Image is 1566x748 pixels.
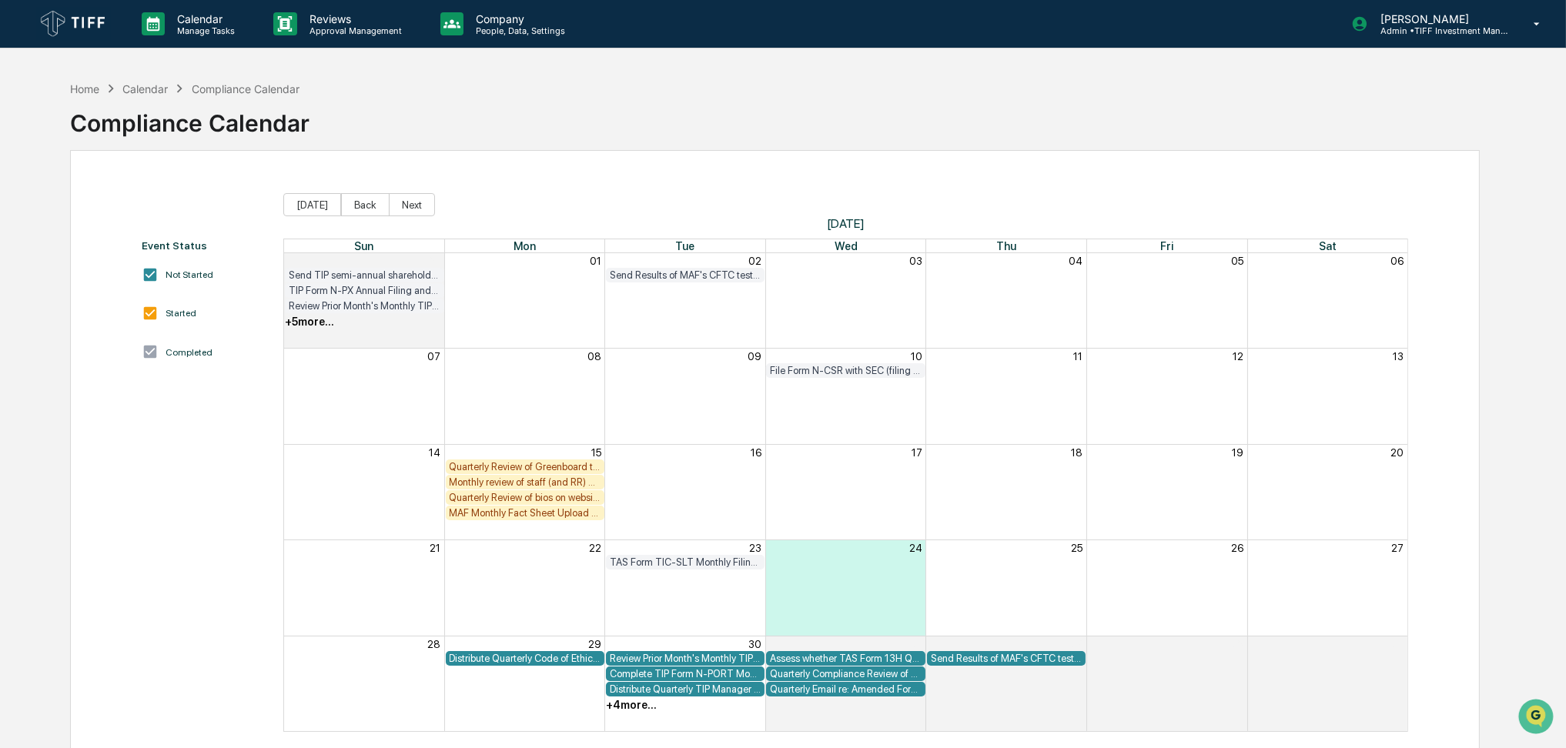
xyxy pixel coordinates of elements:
div: Assess whether TAS Form 13H Quarterly Filing is required (if so, must be filed promptly after qua... [770,653,921,664]
button: 28 [428,638,441,650]
button: Back [341,193,390,216]
span: Wed [835,239,858,252]
div: 🔎 [15,225,28,237]
div: Compliance Calendar [70,97,310,137]
button: 24 [909,542,922,554]
div: Event Status [142,239,269,252]
a: 🔎Data Lookup [9,217,103,245]
span: Mon [514,239,536,252]
div: Quarterly Compliance Review of RFP Materials [770,668,921,680]
span: Preclearance [31,194,99,209]
button: 01 [590,255,601,267]
button: 29 [588,638,601,650]
div: Home [70,82,99,95]
div: Monthly review of staff (and RR) archived communications (including email and Teams) [FIRM DEADLINE] [450,476,601,488]
div: Send TIP semi-annual shareholder report (TSR) to shareholders and post on TIP website (must be se... [289,269,440,281]
p: Admin • TIFF Investment Management [1368,25,1511,36]
button: 16 [751,446,761,459]
img: 1746055101610-c473b297-6a78-478c-a979-82029cc54cd1 [15,118,43,145]
button: 04 [1069,255,1082,267]
button: 21 [430,542,441,554]
p: Manage Tasks [165,25,243,36]
div: Distribute Quarterly Code of Ethics Reports [450,653,601,664]
span: [DATE] [283,216,1408,231]
div: Send Results of MAF's CFTC test from last day of month to [EMAIL_ADDRESS][DOMAIN_NAME] [931,653,1082,664]
button: 20 [1390,446,1404,459]
button: 26 [1231,542,1243,554]
div: + 5 more... [285,316,334,328]
span: Tue [676,239,695,252]
button: 11 [1073,350,1082,362]
div: Distribute Quarterly TIP Manager Monitor [610,683,761,695]
div: Compliance Calendar [192,82,299,95]
button: 02 [748,255,761,267]
span: Pylon [153,261,186,272]
div: Start new chat [52,118,253,133]
div: Quarterly Review of bios on website to ensure link to BrokerCheck is working properly [450,492,601,503]
span: Sun [354,239,373,252]
button: 03 [1230,638,1243,650]
button: 14 [430,446,441,459]
div: Complete TIP Form N-PORT Monthly Checklist [610,668,761,680]
button: Next [389,193,435,216]
button: 06 [1390,255,1404,267]
span: Data Lookup [31,223,97,239]
button: 31 [430,255,441,267]
p: Calendar [165,12,243,25]
button: 08 [587,350,601,362]
div: Quarterly Review of Greenboard to confirm compliance policies and procedures are up to date [450,461,601,473]
button: 02 [1069,638,1082,650]
p: Reviews [297,12,410,25]
iframe: Open customer support [1517,697,1558,739]
button: 10 [911,350,922,362]
div: File Form N-CSR with SEC (filing due [DATE] of sending semi-annual TSR to shareholders) [FIRM DEA... [770,365,921,376]
div: Completed [166,347,212,358]
button: 15 [591,446,601,459]
a: 🖐️Preclearance [9,188,105,215]
p: [PERSON_NAME] [1368,12,1511,25]
p: How can we help? [15,32,280,57]
div: TAS Form TIC-SLT Monthly Filing [FIRM DEADLINE] [610,556,761,568]
div: 🗄️ [112,195,124,208]
div: Review Prior Month's Monthly TIP Compliance Testing Results (both Fund Level and Sub-Adviser Leve... [610,653,761,664]
p: People, Data, Settings [463,25,573,36]
div: MAF Monthly Fact Sheet Upload to Foreside [450,507,601,519]
div: Not Started [166,269,213,280]
button: 25 [1071,542,1082,554]
p: Company [463,12,573,25]
span: Thu [996,239,1016,252]
button: 09 [748,350,761,362]
button: 18 [1071,446,1082,459]
button: 19 [1232,446,1243,459]
div: Calendar [122,82,168,95]
div: 🖐️ [15,195,28,208]
span: Sat [1319,239,1337,252]
a: Powered byPylon [109,260,186,272]
span: Attestations [127,194,191,209]
img: logo [37,7,111,41]
button: 17 [912,446,922,459]
div: Review Prior Month's Monthly TIP Compliance Testing Results (both Fund Level and Sub-Adviser Leve... [289,300,440,312]
p: Approval Management [297,25,410,36]
div: Started [166,308,196,319]
button: 01 [911,638,922,650]
span: Fri [1160,239,1173,252]
div: We're available if you need us! [52,133,195,145]
button: 13 [1393,350,1404,362]
button: 05 [1231,255,1243,267]
div: Quarterly Email re: Amended Form PF requirements (Section 5 email) [770,683,921,695]
button: 23 [749,542,761,554]
button: Start new chat [262,122,280,141]
div: TIP Form N-PX Annual Filing and posting TIP's proxy voting record to TIP website [FIRM DEADLINE] [289,285,440,296]
button: 12 [1233,350,1243,362]
button: 04 [1390,638,1404,650]
button: 27 [1391,542,1404,554]
a: 🗄️Attestations [105,188,197,215]
button: 07 [428,350,441,362]
button: [DATE] [283,193,341,216]
div: Send Results of MAF's CFTC test from last day of month to [EMAIL_ADDRESS][DOMAIN_NAME] [610,269,761,281]
div: Month View [283,239,1408,732]
div: + 4 more... [606,699,657,711]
